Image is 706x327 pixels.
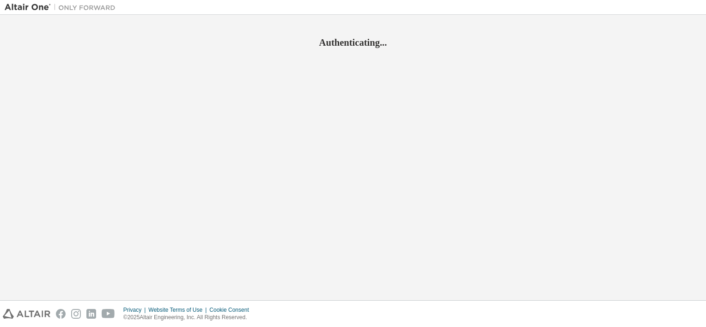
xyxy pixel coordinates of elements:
[123,314,255,321] p: © 2025 Altair Engineering, Inc. All Rights Reserved.
[56,309,66,319] img: facebook.svg
[3,309,50,319] img: altair_logo.svg
[86,309,96,319] img: linkedin.svg
[5,36,701,48] h2: Authenticating...
[102,309,115,319] img: youtube.svg
[209,306,254,314] div: Cookie Consent
[71,309,81,319] img: instagram.svg
[5,3,120,12] img: Altair One
[148,306,209,314] div: Website Terms of Use
[123,306,148,314] div: Privacy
